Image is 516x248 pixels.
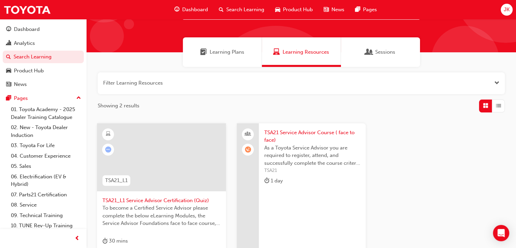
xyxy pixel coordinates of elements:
span: TSA21_L1 Service Advisor Certification (Quiz) [102,197,221,205]
a: Learning ResourcesLearning Resources [262,37,341,67]
a: 10. TUNE Rev-Up Training [8,220,84,231]
a: Analytics [3,37,84,50]
span: Sessions [375,48,395,56]
span: pages-icon [355,5,360,14]
button: JK [501,4,513,16]
a: 02. New - Toyota Dealer Induction [8,122,84,140]
span: TSA21 [264,167,360,175]
span: Search Learning [226,6,264,14]
a: Learning PlansLearning Plans [183,37,262,67]
span: search-icon [6,54,11,60]
a: search-iconSearch Learning [213,3,270,17]
span: JK [504,6,510,14]
span: TSA21_L1 [105,177,128,184]
span: duration-icon [264,177,269,185]
a: SessionsSessions [341,37,420,67]
div: Pages [14,94,28,102]
span: car-icon [6,68,11,74]
span: news-icon [6,82,11,88]
span: As a Toyota Service Advisor you are required to register, attend, and successfully complete the c... [264,144,360,167]
span: TSA21 Service Advisor Course ( face to face) [264,129,360,144]
a: news-iconNews [318,3,350,17]
span: Learning Plans [200,48,207,56]
div: Analytics [14,39,35,47]
span: duration-icon [102,237,108,245]
a: Product Hub [3,65,84,77]
a: car-iconProduct Hub [270,3,318,17]
a: 01. Toyota Academy - 2025 Dealer Training Catalogue [8,104,84,122]
img: Trak [3,2,51,17]
a: Search Learning [3,51,84,63]
a: 06. Electrification (EV & Hybrid) [8,172,84,190]
button: Pages [3,92,84,105]
span: prev-icon [75,234,80,243]
span: Grid [483,102,488,110]
div: Dashboard [14,25,40,33]
a: 09. Technical Training [8,210,84,221]
a: 05. Sales [8,161,84,172]
span: guage-icon [6,26,11,33]
span: Showing 2 results [98,102,139,110]
span: learningResourceType_ELEARNING-icon [106,130,111,139]
a: 08. Service [8,200,84,210]
button: Open the filter [494,79,499,87]
a: guage-iconDashboard [169,3,213,17]
span: guage-icon [174,5,179,14]
span: Dashboard [182,6,208,14]
span: Learning Plans [210,48,244,56]
span: car-icon [275,5,280,14]
span: people-icon [246,130,250,139]
div: News [14,81,27,88]
span: Product Hub [283,6,313,14]
span: pages-icon [6,95,11,102]
span: Pages [363,6,377,14]
a: Dashboard [3,23,84,36]
span: Learning Resources [283,48,329,56]
span: learningRecordVerb_WAITLIST-icon [245,146,251,153]
button: DashboardAnalyticsSearch LearningProduct HubNews [3,22,84,92]
div: Open Intercom Messenger [493,225,509,241]
a: News [3,78,84,91]
span: learningRecordVerb_ATTEMPT-icon [105,146,111,153]
div: Product Hub [14,67,44,75]
span: search-icon [219,5,224,14]
a: 03. Toyota For Life [8,140,84,151]
a: 04. Customer Experience [8,151,84,161]
span: up-icon [76,94,81,103]
a: pages-iconPages [350,3,382,17]
span: List [496,102,501,110]
div: 30 mins [102,237,128,245]
div: 1 day [264,177,283,185]
span: Sessions [366,48,372,56]
a: 07. Parts21 Certification [8,190,84,200]
span: To become a Certified Service Advisor please complete the below eLearning Modules, the Service Ad... [102,204,221,227]
span: news-icon [324,5,329,14]
span: Learning Resources [273,48,280,56]
span: chart-icon [6,40,11,47]
span: News [331,6,344,14]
